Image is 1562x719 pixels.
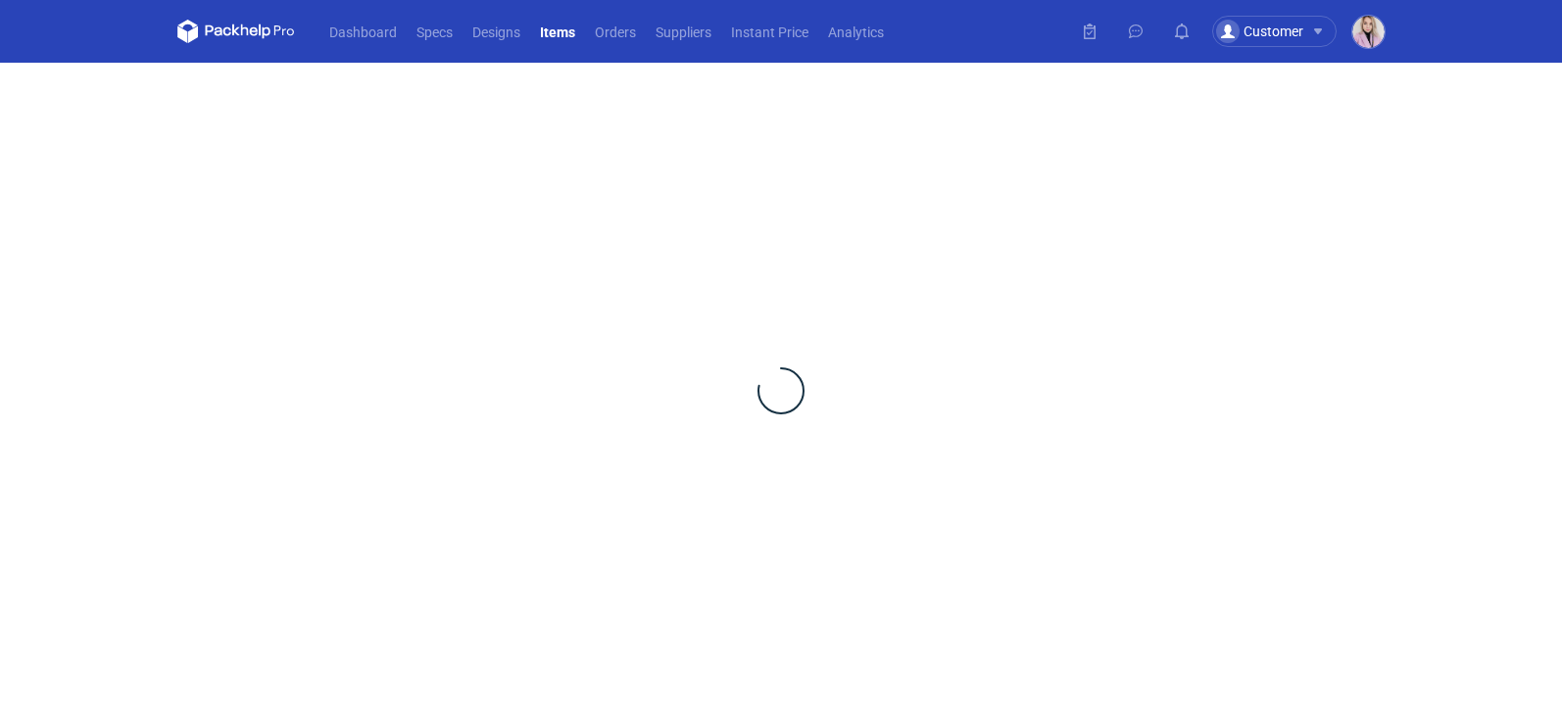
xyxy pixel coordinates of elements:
svg: Packhelp Pro [177,20,295,43]
a: Analytics [818,20,894,43]
a: Orders [585,20,646,43]
a: Suppliers [646,20,721,43]
a: Dashboard [319,20,407,43]
a: Designs [463,20,530,43]
a: Items [530,20,585,43]
div: Customer [1216,20,1303,43]
button: Customer [1212,16,1352,47]
a: Instant Price [721,20,818,43]
img: Klaudia Wiśniewska [1352,16,1385,48]
a: Specs [407,20,463,43]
